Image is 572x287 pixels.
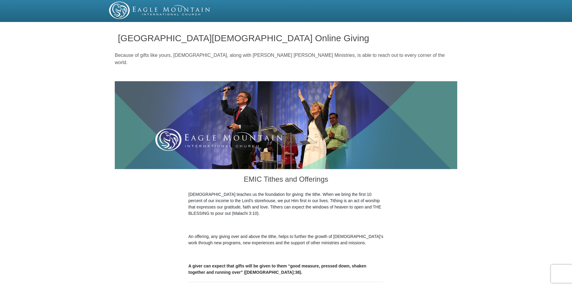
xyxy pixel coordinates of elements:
[109,2,211,19] img: EMIC
[188,191,384,217] p: [DEMOGRAPHIC_DATA] teaches us the foundation for giving: the tithe. When we bring the first 10 pe...
[188,169,384,191] h3: EMIC Tithes and Offerings
[188,233,384,246] p: An offering, any giving over and above the tithe, helps to further the growth of [DEMOGRAPHIC_DAT...
[118,33,454,43] h1: [GEOGRAPHIC_DATA][DEMOGRAPHIC_DATA] Online Giving
[115,52,457,66] p: Because of gifts like yours, [DEMOGRAPHIC_DATA], along with [PERSON_NAME] [PERSON_NAME] Ministrie...
[188,264,366,275] b: A giver can expect that gifts will be given to them “good measure, pressed down, shaken together ...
